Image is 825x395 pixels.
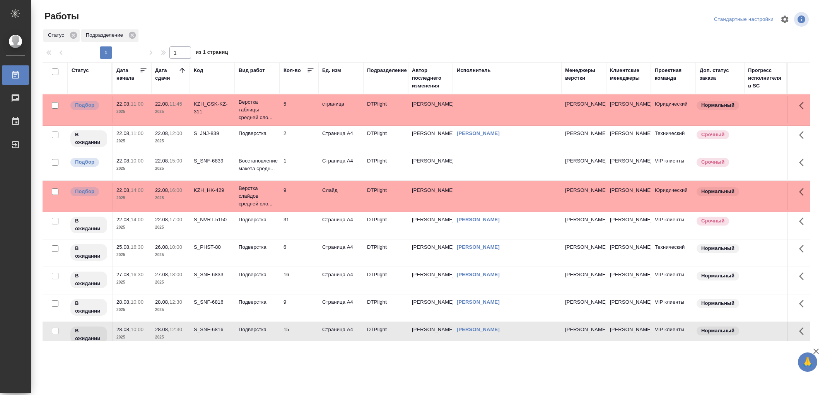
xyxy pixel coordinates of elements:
p: 22.08, [116,217,131,222]
p: 22.08, [155,158,169,164]
td: 6 [280,239,318,267]
p: 2025 [155,165,186,173]
p: 14:00 [131,217,143,222]
td: [PERSON_NAME] [408,96,453,123]
td: 9 [280,294,318,321]
div: Подразделение [367,67,407,74]
p: Подразделение [86,31,126,39]
td: [PERSON_NAME] [408,267,453,294]
td: [PERSON_NAME] [408,212,453,239]
p: Срочный [701,217,724,225]
button: Здесь прячутся важные кнопки [794,294,813,313]
td: 2 [280,126,318,153]
span: 🙏 [801,354,814,370]
td: Страница А4 [318,212,363,239]
td: Страница А4 [318,322,363,349]
td: DTPlight [363,126,408,153]
p: [PERSON_NAME] [565,243,602,251]
td: VIP клиенты [651,322,696,349]
p: 2025 [155,224,186,231]
button: 🙏 [798,352,817,372]
p: В ожидании [75,245,102,260]
p: 28.08, [116,327,131,332]
p: Нормальный [701,272,734,280]
p: 2025 [155,279,186,286]
td: DTPlight [363,153,408,180]
p: 2025 [116,224,147,231]
td: [PERSON_NAME] [606,239,651,267]
button: Здесь прячутся важные кнопки [794,239,813,258]
p: Нормальный [701,188,734,195]
p: 28.08, [155,299,169,305]
button: Здесь прячутся важные кнопки [794,183,813,201]
p: 16:00 [169,187,182,193]
p: [PERSON_NAME] [565,130,602,137]
td: DTPlight [363,239,408,267]
div: Можно подбирать исполнителей [70,186,108,197]
td: Страница А4 [318,267,363,294]
div: Исполнитель назначен, приступать к работе пока рано [70,130,108,148]
td: страница [318,96,363,123]
p: 2025 [116,194,147,202]
td: Страница А4 [318,126,363,153]
span: Настроить таблицу [775,10,794,29]
p: 22.08, [155,130,169,136]
p: 22.08, [155,187,169,193]
a: [PERSON_NAME] [457,217,500,222]
p: Подбор [75,101,94,109]
p: 22.08, [155,217,169,222]
p: 14:00 [131,187,143,193]
div: Менеджеры верстки [565,67,602,82]
p: 2025 [116,279,147,286]
p: Срочный [701,131,724,139]
p: 2025 [116,333,147,341]
p: Нормальный [701,245,734,252]
td: Страница А4 [318,239,363,267]
p: 2025 [116,108,147,116]
div: Дата сдачи [155,67,178,82]
p: Верстка слайдов средней сло... [239,185,276,208]
p: 2025 [155,251,186,259]
td: DTPlight [363,183,408,210]
td: DTPlight [363,322,408,349]
div: Исполнитель назначен, приступать к работе пока рано [70,298,108,316]
span: из 1 страниц [196,48,228,59]
td: DTPlight [363,267,408,294]
p: 10:00 [131,327,143,332]
div: S_SNF-6816 [194,326,231,333]
td: [PERSON_NAME] [606,212,651,239]
td: [PERSON_NAME] [408,322,453,349]
td: 15 [280,322,318,349]
p: [PERSON_NAME] [565,100,602,108]
p: Статус [48,31,67,39]
p: [PERSON_NAME] [565,271,602,279]
p: 22.08, [155,101,169,107]
div: KZH_GSK-KZ-311 [194,100,231,116]
p: 16:30 [131,272,143,277]
td: DTPlight [363,294,408,321]
p: 2025 [116,251,147,259]
p: [PERSON_NAME] [565,157,602,165]
a: [PERSON_NAME] [457,327,500,332]
td: Технический [651,126,696,153]
td: 1 [280,153,318,180]
div: Дата начала [116,67,140,82]
p: Нормальный [701,101,734,109]
p: 2025 [116,137,147,145]
td: [PERSON_NAME] [606,267,651,294]
p: 11:00 [131,130,143,136]
div: S_SNF-6839 [194,157,231,165]
a: [PERSON_NAME] [457,299,500,305]
td: [PERSON_NAME] [408,153,453,180]
div: S_SNF-6816 [194,298,231,306]
p: Верстка таблицы средней сло... [239,98,276,121]
td: VIP клиенты [651,294,696,321]
p: Подбор [75,188,94,195]
p: 2025 [155,194,186,202]
p: 28.08, [116,299,131,305]
a: [PERSON_NAME] [457,130,500,136]
p: 17:00 [169,217,182,222]
p: 18:00 [169,272,182,277]
div: Исполнитель назначен, приступать к работе пока рано [70,243,108,262]
button: Здесь прячутся важные кнопки [794,322,813,340]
